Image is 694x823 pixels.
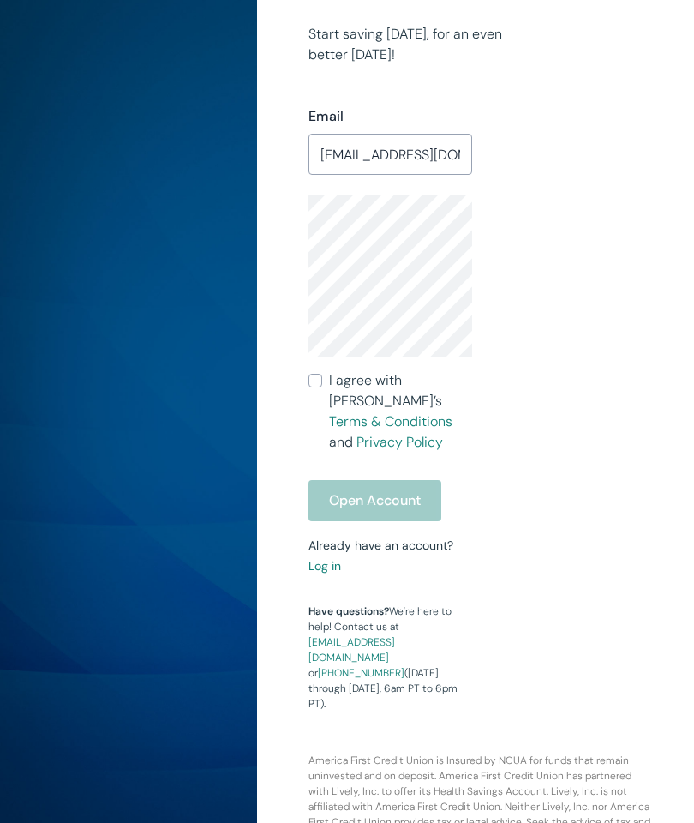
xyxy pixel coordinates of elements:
[329,412,452,430] a: Terms & Conditions
[308,604,472,712] p: We're here to help! Contact us at or ([DATE] through [DATE], 6am PT to 6pm PT).
[308,604,389,618] strong: Have questions?
[329,370,472,453] span: I agree with [PERSON_NAME]’s and
[308,635,395,664] a: [EMAIL_ADDRESS][DOMAIN_NAME]
[308,558,341,574] a: Log in
[308,106,344,127] label: Email
[356,433,443,451] a: Privacy Policy
[308,24,529,65] p: Start saving [DATE], for an even better [DATE]!
[318,666,404,680] a: [PHONE_NUMBER]
[308,538,453,574] small: Already have an account?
